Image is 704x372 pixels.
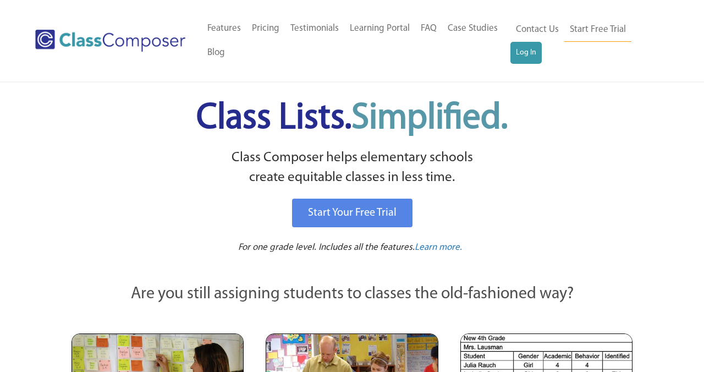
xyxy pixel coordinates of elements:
p: Are you still assigning students to classes the old-fashioned way? [71,282,632,307]
a: Log In [510,42,542,64]
span: For one grade level. Includes all the features. [238,243,415,252]
a: Case Studies [442,17,503,41]
a: Pricing [246,17,285,41]
a: Blog [202,41,230,65]
nav: Header Menu [510,18,661,64]
a: Start Your Free Trial [292,199,413,227]
nav: Header Menu [202,17,510,65]
a: Learning Portal [344,17,415,41]
span: Start Your Free Trial [308,207,397,218]
a: Learn more. [415,241,462,255]
a: Testimonials [285,17,344,41]
span: Simplified. [351,101,508,136]
span: Class Lists. [196,101,508,136]
img: Class Composer [35,30,185,52]
a: Start Free Trial [564,18,631,42]
a: Contact Us [510,18,564,42]
a: FAQ [415,17,442,41]
p: Class Composer helps elementary schools create equitable classes in less time. [70,148,634,188]
span: Learn more. [415,243,462,252]
a: Features [202,17,246,41]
